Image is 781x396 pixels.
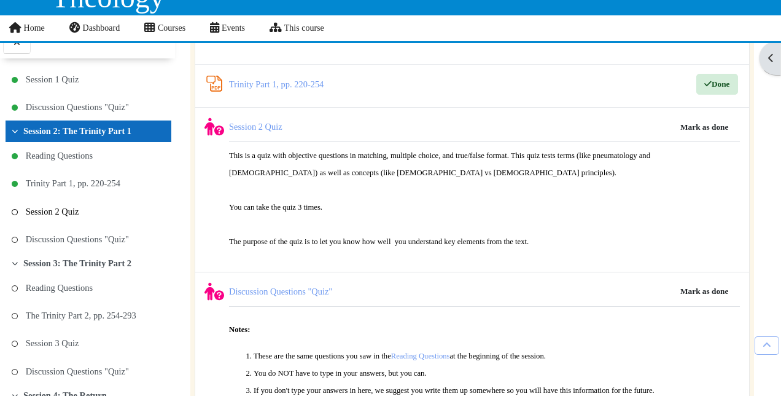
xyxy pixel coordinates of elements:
[11,77,19,83] i: Done
[229,79,324,89] a: Trinity Part 1, pp. 220-254
[11,260,19,266] span: Collapse
[229,147,739,250] p: This is a quiz with objective questions in matching, multiple choice, and true/false format. This...
[26,335,79,352] a: Session 3 Quiz
[132,15,198,41] a: Courses
[26,147,93,164] a: Reading Questions
[198,15,257,41] a: Events
[254,347,739,365] li: These are the same questions you saw in the at the beginning of the session.
[158,23,185,33] span: Courses
[26,98,129,116] a: Discussion Questions "Quiz"
[222,23,245,33] span: Events
[23,126,131,137] a: Session 2: The Trinity Part 1
[11,209,19,215] i: To do
[229,122,282,132] a: Session 2 Quiz
[26,203,79,220] a: Session 2 Quiz
[284,23,324,33] span: This course
[11,128,19,134] span: Collapse
[8,15,324,41] nav: Site links
[254,365,739,382] li: You do NOT have to type in your answers, but you can.
[11,237,19,243] i: To do
[696,74,738,95] button: Trinity Part 1, pp. 220-254 is marked as done. Press to undo.
[11,285,19,291] i: To do
[83,23,120,33] span: Dashboard
[671,117,738,137] button: Mark Session 2 Quiz as done
[391,352,450,360] a: Reading Questions
[26,307,136,324] a: The Trinity Part 2, pp. 254-293
[26,71,79,88] a: Session 1 Quiz
[671,282,738,301] button: Mark Discussion Questions "Quiz" as done
[257,15,336,41] a: This course
[26,363,129,380] a: Discussion Questions "Quiz"
[11,369,19,375] i: To do
[26,175,120,192] a: Trinity Part 1, pp. 220-254
[229,287,332,296] a: Discussion Questions "Quiz"
[26,231,129,248] a: Discussion Questions "Quiz"
[11,153,19,159] i: Done
[11,181,19,187] i: Done
[57,15,132,41] a: Dashboard
[26,279,93,296] a: Reading Questions
[229,325,250,334] strong: Notes:
[11,341,19,347] i: To do
[23,258,131,269] a: Session 3: The Trinity Part 2
[24,23,45,33] span: Home
[11,313,19,319] i: To do
[11,105,19,111] i: Done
